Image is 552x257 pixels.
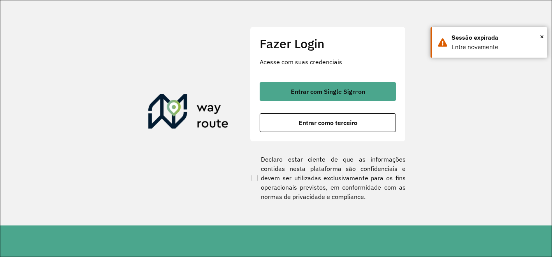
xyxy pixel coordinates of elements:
[260,36,396,51] h2: Fazer Login
[260,82,396,101] button: button
[260,113,396,132] button: button
[540,31,544,42] span: ×
[452,42,541,52] div: Entre novamente
[452,33,541,42] div: Sessão expirada
[540,31,544,42] button: Close
[250,155,406,201] label: Declaro estar ciente de que as informações contidas nesta plataforma são confidenciais e devem se...
[299,120,357,126] span: Entrar como terceiro
[148,94,229,132] img: Roteirizador AmbevTech
[291,88,365,95] span: Entrar com Single Sign-on
[260,57,396,67] p: Acesse com suas credenciais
